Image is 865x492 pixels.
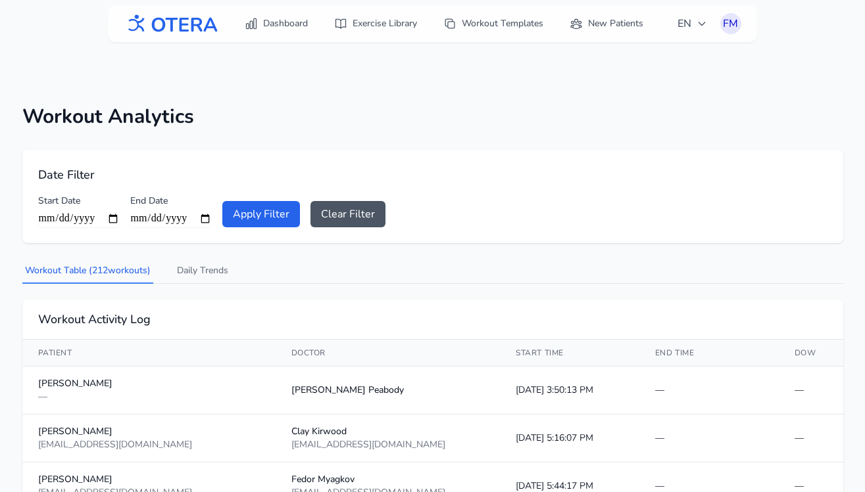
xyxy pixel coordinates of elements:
[291,473,484,486] div: Fedor Myagkov
[639,367,779,414] td: —
[678,16,707,32] span: EN
[130,194,212,208] label: End Date
[326,12,425,35] a: Exercise Library
[38,166,828,184] h2: Date Filter
[500,367,639,414] td: [DATE] 3:50:13 PM
[174,259,231,284] button: Daily Trends
[779,340,843,367] th: DOW
[779,367,843,414] td: —
[500,340,639,367] th: Start Time
[38,377,260,390] div: [PERSON_NAME]
[720,13,741,34] button: FM
[639,414,779,462] td: —
[38,390,260,403] div: —
[124,9,218,39] img: OTERA logo
[291,438,484,451] div: [EMAIL_ADDRESS][DOMAIN_NAME]
[38,438,260,451] div: [EMAIL_ADDRESS][DOMAIN_NAME]
[500,414,639,462] td: [DATE] 5:16:07 PM
[435,12,551,35] a: Workout Templates
[222,201,300,227] button: Apply Filter
[276,340,500,367] th: Doctor
[38,310,828,328] h2: Workout Activity Log
[38,194,120,208] label: Start Date
[670,11,715,37] button: EN
[291,384,484,397] div: [PERSON_NAME] Peabody
[779,414,843,462] td: —
[38,425,260,438] div: [PERSON_NAME]
[22,105,843,129] h1: Workout Analytics
[310,201,385,227] button: Clear Filter
[22,259,153,284] button: Workout Table (212workouts)
[237,12,316,35] a: Dashboard
[639,340,779,367] th: End Time
[562,12,651,35] a: New Patients
[291,425,484,438] div: Clay Kirwood
[38,473,260,486] div: [PERSON_NAME]
[22,340,276,367] th: Patient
